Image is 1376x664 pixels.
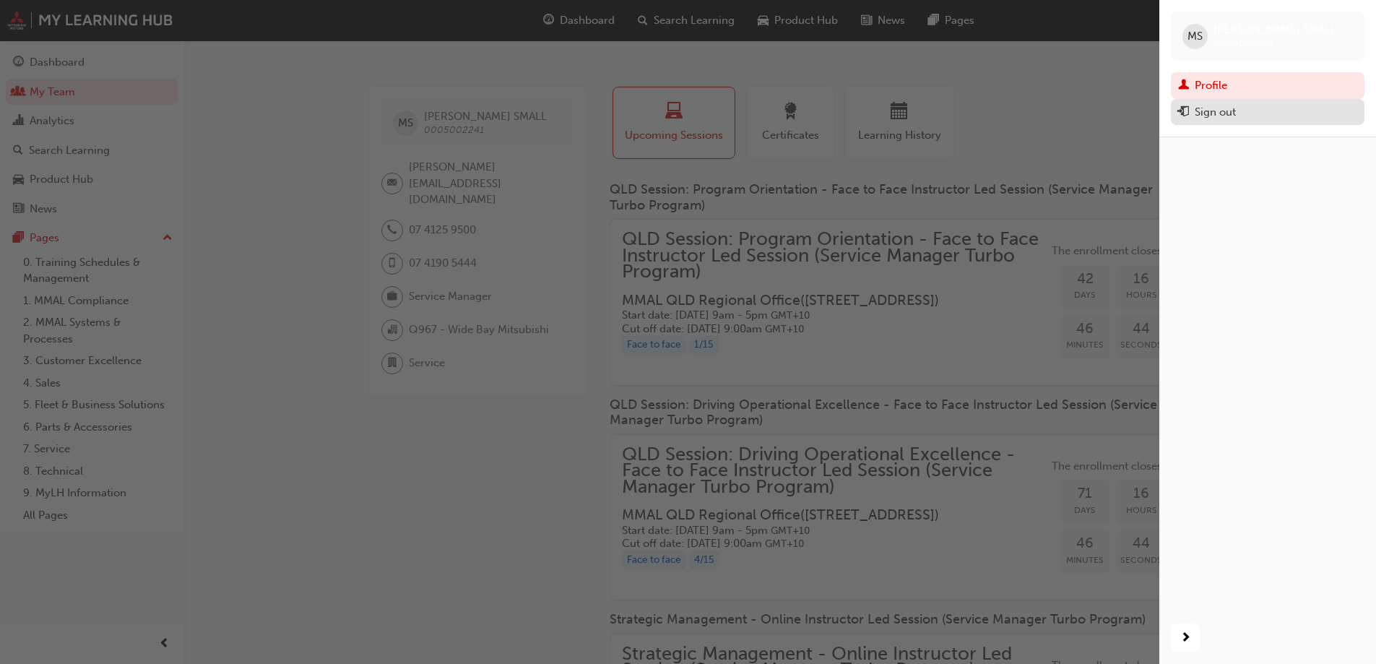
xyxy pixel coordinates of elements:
a: Profile [1171,72,1364,99]
span: 0005002241 [1213,37,1273,49]
span: MS [1187,28,1203,45]
button: Sign out [1171,99,1364,126]
span: exit-icon [1178,106,1189,119]
span: [PERSON_NAME] SMALL [1213,23,1336,36]
span: man-icon [1178,79,1189,92]
div: Sign out [1195,104,1236,121]
span: next-icon [1180,629,1191,647]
